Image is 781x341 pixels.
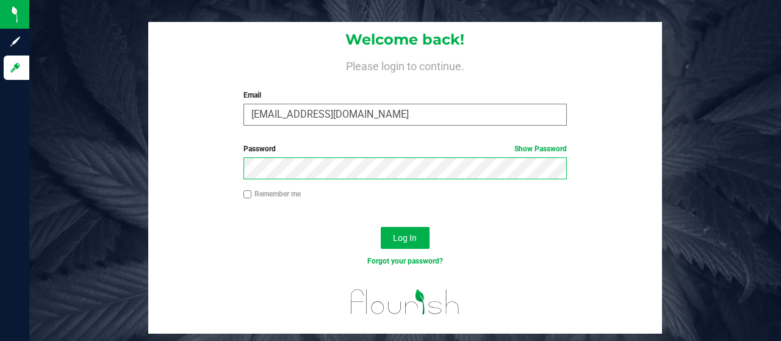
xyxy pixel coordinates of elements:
h1: Welcome back! [148,32,661,48]
input: Remember me [243,190,252,199]
img: flourish_logo.svg [341,280,469,324]
a: Forgot your password? [367,257,443,265]
span: Password [243,145,276,153]
a: Show Password [514,145,567,153]
inline-svg: Log in [9,62,21,74]
inline-svg: Sign up [9,35,21,48]
label: Email [243,90,567,101]
label: Remember me [243,188,301,199]
button: Log In [381,227,430,249]
h4: Please login to continue. [148,58,661,73]
span: Log In [393,233,417,243]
